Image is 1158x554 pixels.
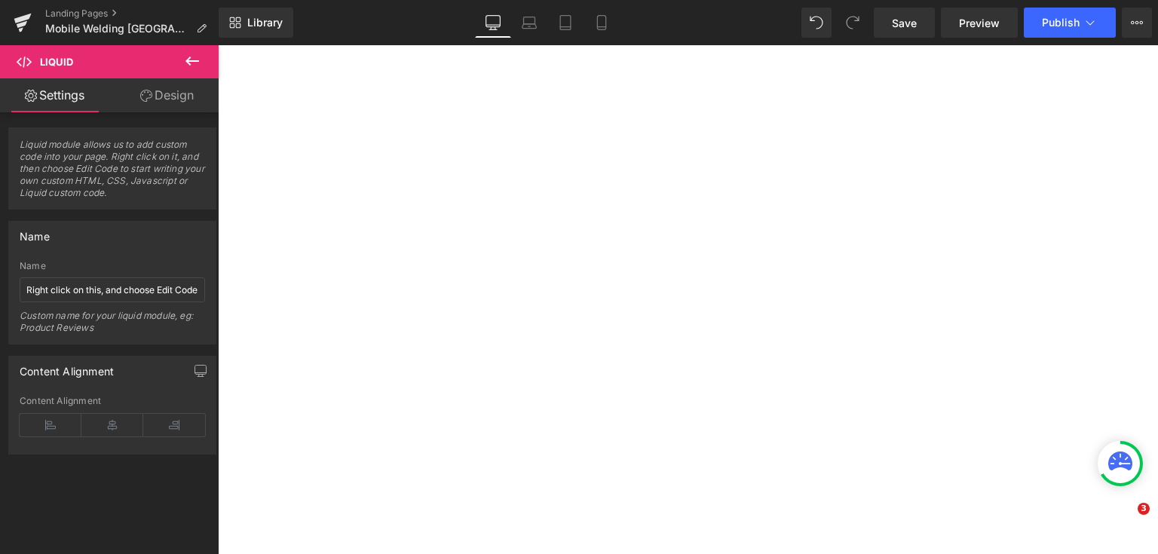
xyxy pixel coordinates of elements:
[547,8,584,38] a: Tablet
[20,222,50,243] div: Name
[1024,8,1116,38] button: Publish
[219,8,293,38] a: New Library
[40,56,73,68] span: Liquid
[20,396,205,406] div: Content Alignment
[584,8,620,38] a: Mobile
[45,23,190,35] span: Mobile Welding [GEOGRAPHIC_DATA]
[892,15,917,31] span: Save
[941,8,1018,38] a: Preview
[1138,503,1150,515] span: 3
[838,8,868,38] button: Redo
[247,16,283,29] span: Library
[20,357,114,378] div: Content Alignment
[475,8,511,38] a: Desktop
[511,8,547,38] a: Laptop
[801,8,832,38] button: Undo
[20,139,205,209] span: Liquid module allows us to add custom code into your page. Right click on it, and then choose Edi...
[1107,503,1143,539] iframe: Intercom live chat
[20,261,205,271] div: Name
[959,15,1000,31] span: Preview
[112,78,222,112] a: Design
[1122,8,1152,38] button: More
[20,310,205,344] div: Custom name for your liquid module, eg: Product Reviews
[1042,17,1080,29] span: Publish
[45,8,219,20] a: Landing Pages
